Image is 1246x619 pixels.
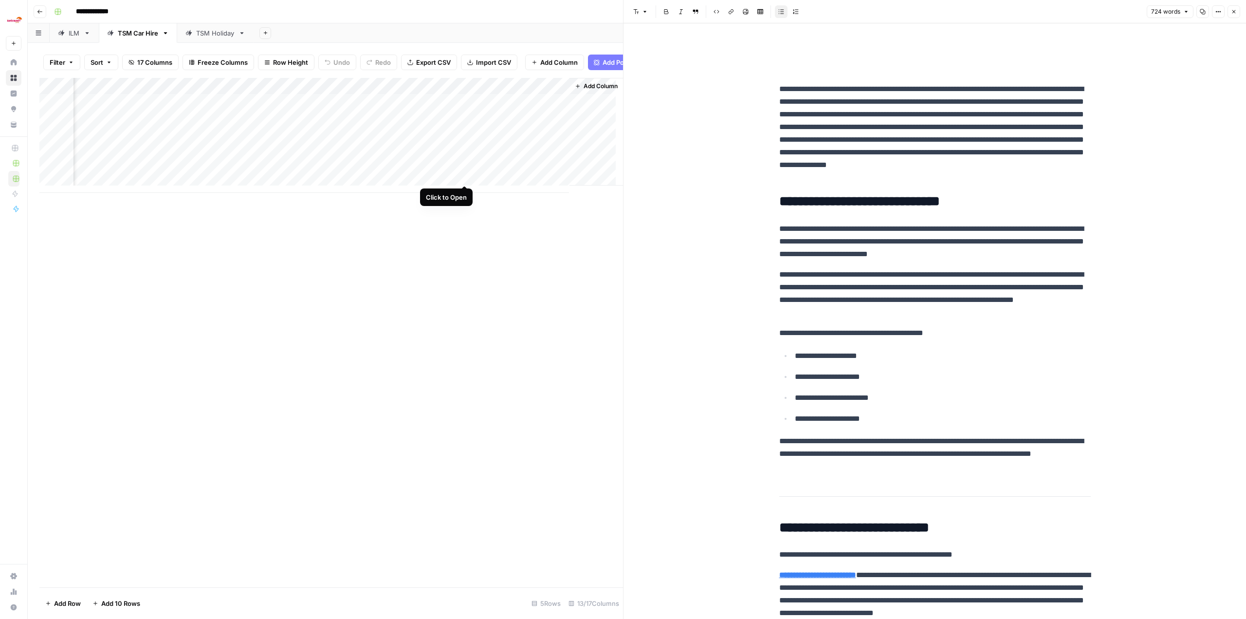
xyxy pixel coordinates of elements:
[540,57,578,67] span: Add Column
[588,55,670,70] button: Add Power Agent
[1151,7,1180,16] span: 724 words
[333,57,350,67] span: Undo
[584,82,618,91] span: Add Column
[137,57,172,67] span: 17 Columns
[84,55,118,70] button: Sort
[461,55,517,70] button: Import CSV
[50,23,99,43] a: ILM
[258,55,314,70] button: Row Height
[39,596,87,611] button: Add Row
[565,596,623,611] div: 13/17 Columns
[43,55,80,70] button: Filter
[6,584,21,600] a: Usage
[69,28,80,38] div: ILM
[101,599,140,608] span: Add 10 Rows
[50,57,65,67] span: Filter
[6,70,21,86] a: Browse
[603,57,656,67] span: Add Power Agent
[360,55,397,70] button: Redo
[375,57,391,67] span: Redo
[6,600,21,615] button: Help + Support
[525,55,584,70] button: Add Column
[54,599,81,608] span: Add Row
[571,80,622,93] button: Add Column
[6,11,23,29] img: Ice Travel Group Logo
[6,55,21,70] a: Home
[196,28,235,38] div: TSM Holiday
[476,57,511,67] span: Import CSV
[318,55,356,70] button: Undo
[99,23,177,43] a: TSM Car Hire
[273,57,308,67] span: Row Height
[6,86,21,101] a: Insights
[87,596,146,611] button: Add 10 Rows
[6,8,21,32] button: Workspace: Ice Travel Group
[118,28,158,38] div: TSM Car Hire
[528,596,565,611] div: 5 Rows
[416,57,451,67] span: Export CSV
[1147,5,1193,18] button: 724 words
[91,57,103,67] span: Sort
[6,101,21,117] a: Opportunities
[6,117,21,132] a: Your Data
[122,55,179,70] button: 17 Columns
[177,23,254,43] a: TSM Holiday
[198,57,248,67] span: Freeze Columns
[183,55,254,70] button: Freeze Columns
[6,568,21,584] a: Settings
[401,55,457,70] button: Export CSV
[426,192,467,202] div: Click to Open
